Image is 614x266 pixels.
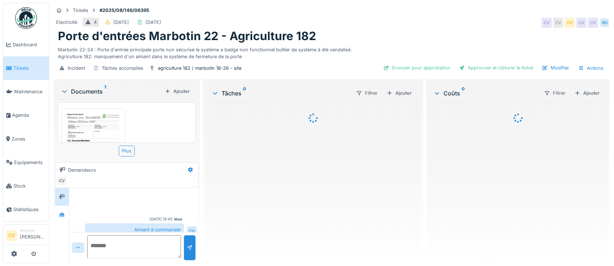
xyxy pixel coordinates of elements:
div: Manager [20,228,46,233]
sup: 0 [243,89,246,98]
span: Zones [12,136,46,142]
div: CV [553,18,563,28]
div: Ajouter [162,86,193,96]
img: coiwmvlpzjoxc9jg3x53synudnka [63,110,123,196]
div: Demandeurs [68,167,96,173]
div: Actions [575,63,607,73]
div: Filtrer [541,88,569,98]
div: CV [565,18,575,28]
div: CV [57,176,67,186]
div: Ajouter [384,88,415,98]
span: Dashboard [13,41,46,48]
div: RG [600,18,610,28]
div: Documents [61,87,162,96]
div: CV [542,18,552,28]
div: Ajouter [572,88,602,98]
div: 4 [94,19,97,26]
div: CV [187,226,197,236]
div: [DATE] 15:45 [150,216,172,222]
a: Tickets [3,56,49,80]
div: Plus [119,146,135,156]
span: Tickets [13,65,46,72]
span: Agenda [12,112,46,119]
div: Electricité [56,19,77,26]
div: [DATE] [113,19,129,26]
div: Envoyer pour approbation [380,63,453,73]
div: Aimant à commander [85,223,184,236]
img: Badge_color-CXgf-gQk.svg [15,7,37,29]
div: [DATE] [146,19,161,26]
a: Maintenance [3,80,49,103]
a: CV Manager[PERSON_NAME] [6,228,46,245]
div: CV [588,18,598,28]
div: Tâches accomplies [102,65,143,72]
div: Approuver et clôturer le ticket [456,63,536,73]
div: Filtrer [353,88,381,98]
div: agriculture 182 / marbotin 18-26 - site [158,65,241,72]
div: Coûts [433,89,538,98]
div: Incident [68,65,85,72]
a: Équipements [3,151,49,174]
span: Maintenance [14,88,46,95]
span: Stock [13,183,46,189]
a: Zones [3,127,49,151]
div: Tickets [73,7,88,14]
a: Dashboard [3,33,49,56]
a: Statistiques [3,198,49,221]
sup: 0 [462,89,465,98]
span: Statistiques [13,206,46,213]
sup: 1 [104,87,106,96]
span: Équipements [14,159,46,166]
a: Agenda [3,103,49,127]
div: Modifier [539,63,572,73]
div: Marbotin 22-24 : Porte d'entrée principale porte non sécurisé le système a badge non fonctionnel ... [58,43,605,60]
div: CV [576,18,586,28]
div: Tâches [211,89,350,98]
h1: Porte d'entrées Marbotin 22 - Agriculture 182 [58,29,316,43]
li: CV [6,230,17,241]
strong: #2025/08/146/06395 [97,7,152,14]
div: Vous [174,216,182,222]
a: Stock [3,174,49,198]
li: [PERSON_NAME] [20,228,46,243]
